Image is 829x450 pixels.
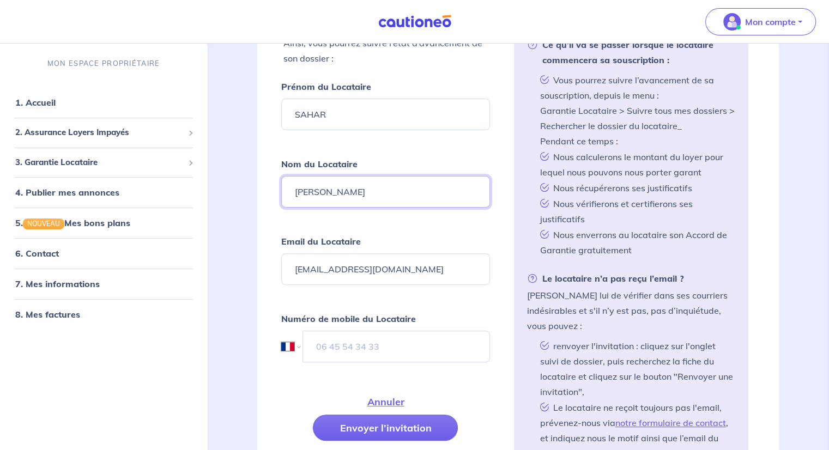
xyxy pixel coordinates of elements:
[536,227,735,258] li: Nous enverrons au locataire son Accord de Garantie gratuitement
[4,242,203,264] div: 6. Contact
[536,196,735,227] li: Nous vérifierons et certifierons ses justificatifs
[281,253,489,285] input: Ex : john.doe@gmail.com
[281,81,371,92] strong: Prénom du Locataire
[615,417,726,428] a: notre formulaire de contact
[15,97,56,108] a: 1. Accueil
[723,13,741,31] img: illu_account_valid_menu.svg
[374,15,456,28] img: Cautioneo
[4,151,203,173] div: 3. Garantie Locataire
[745,15,796,28] p: Mon compte
[281,176,489,208] input: Ex : Durand
[281,159,358,169] strong: Nom du Locataire
[705,8,816,35] button: illu_account_valid_menu.svgMon compte
[15,217,130,228] a: 5.NOUVEAUMes bons plans
[281,99,489,130] input: Ex : John
[4,122,203,143] div: 2. Assurance Loyers Impayés
[15,126,184,139] span: 2. Assurance Loyers Impayés
[15,187,119,198] a: 4. Publier mes annonces
[536,180,735,196] li: Nous récupérerons ses justificatifs
[47,58,160,69] p: MON ESPACE PROPRIÉTAIRE
[15,248,59,259] a: 6. Contact
[527,37,735,68] strong: Ce qu’il va se passer lorsque le locataire commencera sa souscription :
[15,156,184,168] span: 3. Garantie Locataire
[536,72,735,149] li: Vous pourrez suivre l’avancement de sa souscription, depuis le menu : Garantie Locataire > Suivre...
[15,278,100,289] a: 7. Mes informations
[536,338,735,399] li: renvoyer l'invitation : cliquez sur l'onglet suivi de dossier, puis recherchez la fiche du locata...
[527,271,684,286] strong: Le locataire n’a pas reçu l’email ?
[281,313,416,324] strong: Numéro de mobile du Locataire
[536,149,735,180] li: Nous calculerons le montant du loyer pour lequel nous pouvons nous porter garant
[4,273,203,295] div: 7. Mes informations
[4,92,203,113] div: 1. Accueil
[4,212,203,234] div: 5.NOUVEAUMes bons plans
[15,309,80,320] a: 8. Mes factures
[340,388,431,415] button: Annuler
[302,331,489,362] input: 06 45 54 34 33
[281,236,361,247] strong: Email du Locataire
[4,303,203,325] div: 8. Mes factures
[4,181,203,203] div: 4. Publier mes annonces
[313,415,458,441] button: Envoyer l’invitation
